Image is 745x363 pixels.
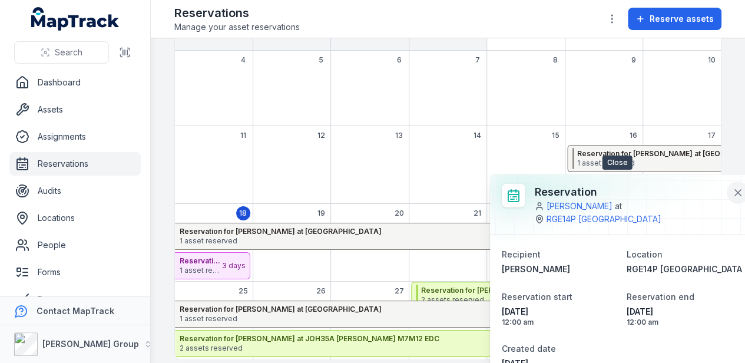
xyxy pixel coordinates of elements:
[650,13,714,25] span: Reserve assets
[627,306,742,318] span: [DATE]
[602,156,633,170] span: Close
[502,306,617,327] time: 16/08/2025, 12:00:00 am
[180,314,687,324] span: 1 asset reserved
[9,152,141,176] a: Reservations
[628,8,721,30] button: Reserve assets
[174,5,300,21] h2: Reservations
[37,306,114,316] strong: Contact MapTrack
[630,131,637,140] span: 16
[395,209,404,218] span: 20
[9,179,141,203] a: Audits
[627,318,742,327] span: 12:00 am
[551,131,559,140] span: 15
[627,292,694,302] span: Reservation end
[547,200,612,212] a: [PERSON_NAME]
[474,131,481,140] span: 14
[9,98,141,121] a: Assets
[180,305,687,314] strong: Reservation for [PERSON_NAME] at [GEOGRAPHIC_DATA]
[174,21,300,33] span: Manage your asset reservations
[317,131,325,140] span: 12
[319,55,323,65] span: 5
[627,249,663,259] span: Location
[627,264,745,274] span: RGE14P [GEOGRAPHIC_DATA]
[55,47,82,58] span: Search
[9,288,141,311] a: Reports
[175,252,250,279] button: Reservation for [PERSON_NAME] at CJG06A [GEOGRAPHIC_DATA]1 asset reserved3 days
[395,131,403,140] span: 13
[9,206,141,230] a: Locations
[502,263,617,275] a: [PERSON_NAME]
[502,318,617,327] span: 12:00 am
[180,236,687,246] span: 1 asset reserved
[175,301,721,328] button: Reservation for [PERSON_NAME] at [GEOGRAPHIC_DATA]1 asset reserved36 days
[502,249,541,259] span: Recipient
[631,55,635,65] span: 9
[502,292,572,302] span: Reservation start
[502,306,617,318] span: [DATE]
[9,125,141,148] a: Assignments
[14,41,109,64] button: Search
[707,131,715,140] span: 17
[9,233,141,257] a: People
[180,227,687,236] strong: Reservation for [PERSON_NAME] at [GEOGRAPHIC_DATA]
[627,263,742,275] a: RGE14P [GEOGRAPHIC_DATA]
[547,213,661,225] a: RGE14P [GEOGRAPHIC_DATA]
[553,55,558,65] span: 8
[239,286,248,296] span: 25
[474,209,481,218] span: 21
[175,330,721,357] button: Reservation for [PERSON_NAME] at JOH35A [PERSON_NAME] M7M12 EDC2 assets reserved57 days
[397,55,402,65] span: 6
[31,7,120,31] a: MapTrack
[707,55,715,65] span: 10
[42,339,139,349] strong: [PERSON_NAME] Group
[615,200,622,212] span: at
[180,256,220,266] strong: Reservation for [PERSON_NAME] at CJG06A [GEOGRAPHIC_DATA]
[316,286,326,296] span: 26
[535,184,723,200] h3: Reservation
[9,260,141,284] a: Forms
[502,344,556,354] span: Created date
[9,71,141,94] a: Dashboard
[475,55,479,65] span: 7
[180,266,220,275] span: 1 asset reserved
[627,306,742,327] time: 20/09/2025, 12:00:00 am
[241,55,246,65] span: 4
[395,286,404,296] span: 27
[180,344,687,353] span: 2 assets reserved
[175,223,721,250] button: Reservation for [PERSON_NAME] at [GEOGRAPHIC_DATA]1 asset reserved36 days
[317,209,325,218] span: 19
[240,131,246,140] span: 11
[239,209,247,218] span: 18
[180,334,687,344] strong: Reservation for [PERSON_NAME] at JOH35A [PERSON_NAME] M7M12 EDC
